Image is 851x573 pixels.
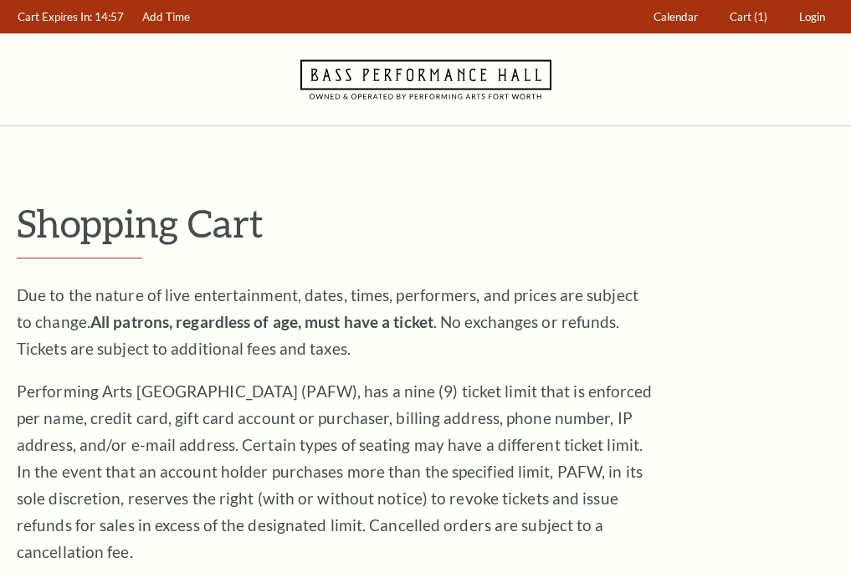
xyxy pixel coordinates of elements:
[754,10,767,23] span: (1)
[799,10,825,23] span: Login
[135,1,198,33] a: Add Time
[17,378,653,565] p: Performing Arts [GEOGRAPHIC_DATA] (PAFW), has a nine (9) ticket limit that is enforced per name, ...
[646,1,706,33] a: Calendar
[95,10,124,23] span: 14:57
[18,10,92,23] span: Cart Expires In:
[792,1,833,33] a: Login
[17,285,638,358] span: Due to the nature of live entertainment, dates, times, performers, and prices are subject to chan...
[17,202,834,244] p: Shopping Cart
[730,10,751,23] span: Cart
[722,1,776,33] a: Cart (1)
[654,10,698,23] span: Calendar
[90,312,433,331] strong: All patrons, regardless of age, must have a ticket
